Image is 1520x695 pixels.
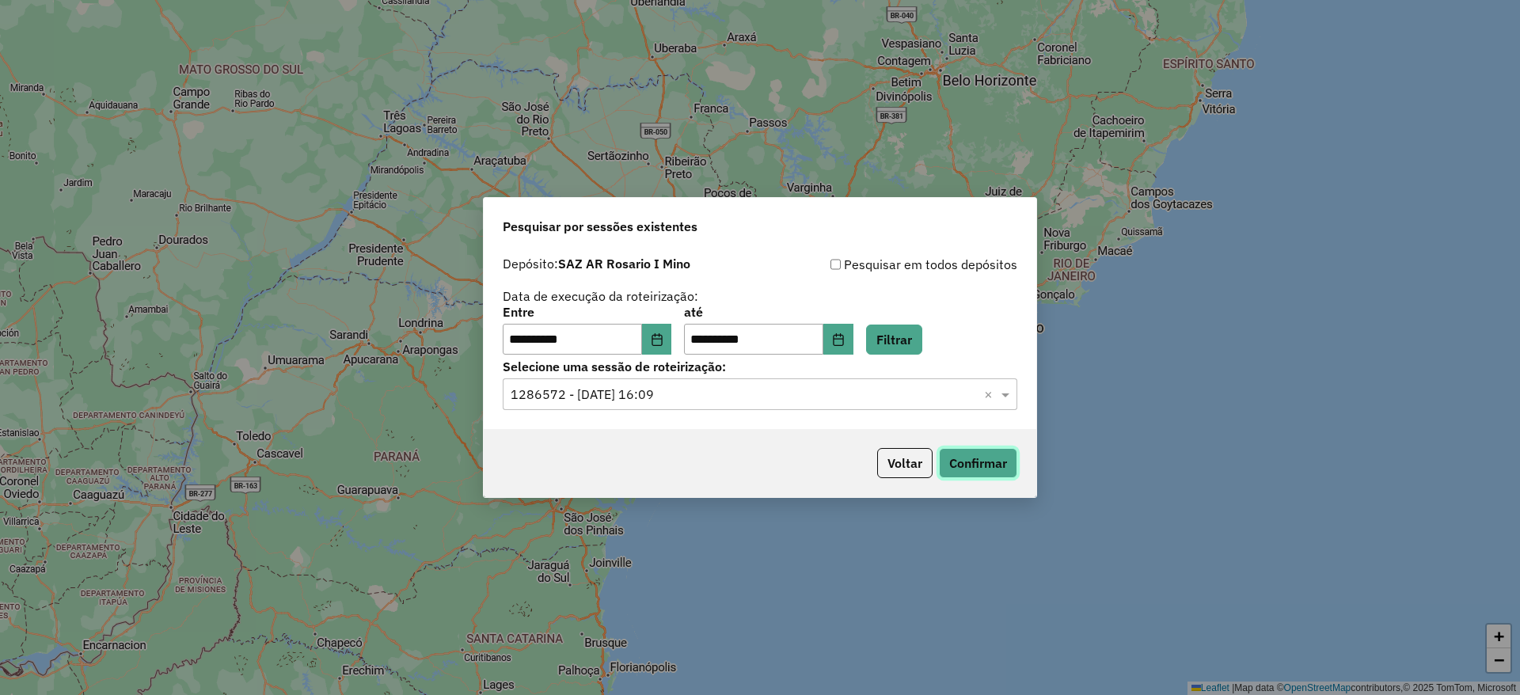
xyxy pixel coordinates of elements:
button: Voltar [877,448,933,478]
label: Selecione uma sessão de roteirização: [503,357,1017,376]
div: Pesquisar em todos depósitos [760,255,1017,274]
strong: SAZ AR Rosario I Mino [558,256,690,272]
label: até [684,302,853,321]
button: Filtrar [866,325,922,355]
span: Clear all [984,385,997,404]
button: Choose Date [823,324,853,355]
label: Entre [503,302,671,321]
label: Data de execução da roteirização: [503,287,698,306]
button: Choose Date [642,324,672,355]
button: Confirmar [939,448,1017,478]
label: Depósito: [503,254,690,273]
span: Pesquisar por sessões existentes [503,217,697,236]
